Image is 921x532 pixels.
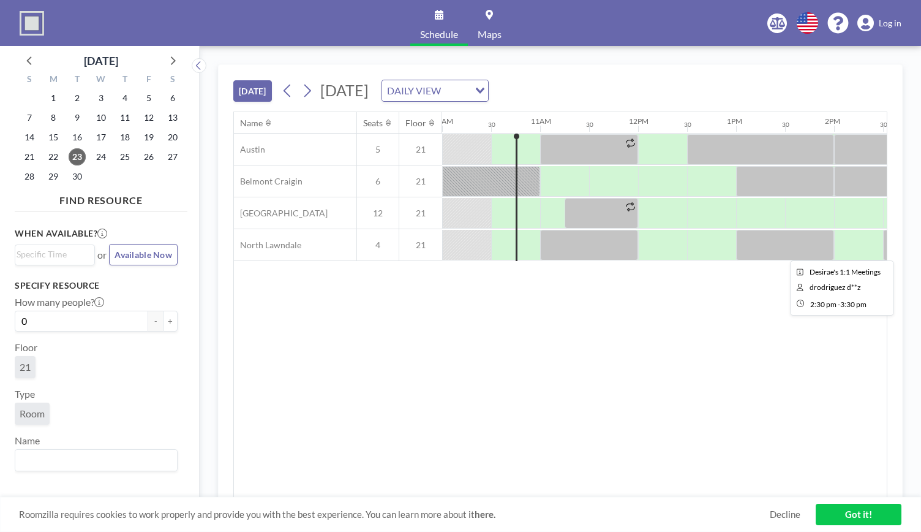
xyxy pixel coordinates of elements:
[140,148,157,165] span: Friday, September 26, 2025
[810,267,881,276] span: Desirae's 1:1 Meetings
[399,144,442,155] span: 21
[20,408,45,420] span: Room
[782,121,789,129] div: 30
[116,89,133,107] span: Thursday, September 4, 2025
[15,341,37,354] label: Floor
[234,240,301,251] span: North Lawndale
[816,504,901,525] a: Got it!
[234,176,303,187] span: Belmont Craigin
[164,109,181,126] span: Saturday, September 13, 2025
[385,83,443,99] span: DAILY VIEW
[15,245,94,264] div: Search for option
[45,148,62,165] span: Monday, September 22, 2025
[21,148,38,165] span: Sunday, September 21, 2025
[810,283,861,292] span: drodriguez d**z
[15,388,35,400] label: Type
[475,509,495,520] a: here.
[84,52,118,69] div: [DATE]
[69,89,86,107] span: Tuesday, September 2, 2025
[382,80,488,101] div: Search for option
[92,89,110,107] span: Wednesday, September 3, 2025
[399,240,442,251] span: 21
[160,72,184,88] div: S
[810,300,836,309] span: 2:30 PM
[137,72,160,88] div: F
[69,109,86,126] span: Tuesday, September 9, 2025
[164,148,181,165] span: Saturday, September 27, 2025
[825,116,840,126] div: 2PM
[320,81,369,99] span: [DATE]
[405,118,426,129] div: Floor
[357,144,399,155] span: 5
[163,311,178,332] button: +
[116,129,133,146] span: Thursday, September 18, 2025
[420,29,458,39] span: Schedule
[21,129,38,146] span: Sunday, September 14, 2025
[45,129,62,146] span: Monday, September 15, 2025
[15,280,178,291] h3: Specify resource
[164,129,181,146] span: Saturday, September 20, 2025
[89,72,113,88] div: W
[45,168,62,185] span: Monday, September 29, 2025
[21,109,38,126] span: Sunday, September 7, 2025
[19,509,770,520] span: Roomzilla requires cookies to work properly and provide you with the best experience. You can lea...
[92,109,110,126] span: Wednesday, September 10, 2025
[531,116,551,126] div: 11AM
[45,89,62,107] span: Monday, September 1, 2025
[840,300,866,309] span: 3:30 PM
[240,118,263,129] div: Name
[164,89,181,107] span: Saturday, September 6, 2025
[838,300,840,309] span: -
[140,109,157,126] span: Friday, September 12, 2025
[92,129,110,146] span: Wednesday, September 17, 2025
[116,148,133,165] span: Thursday, September 25, 2025
[879,18,901,29] span: Log in
[116,109,133,126] span: Thursday, September 11, 2025
[770,509,800,520] a: Decline
[148,311,163,332] button: -
[20,361,31,373] span: 21
[478,29,502,39] span: Maps
[45,109,62,126] span: Monday, September 8, 2025
[113,72,137,88] div: T
[433,116,453,126] div: 10AM
[97,249,107,261] span: or
[115,249,172,260] span: Available Now
[234,144,265,155] span: Austin
[684,121,691,129] div: 30
[488,121,495,129] div: 30
[17,248,88,261] input: Search for option
[445,83,468,99] input: Search for option
[233,80,272,102] button: [DATE]
[234,208,328,219] span: [GEOGRAPHIC_DATA]
[357,176,399,187] span: 6
[21,168,38,185] span: Sunday, September 28, 2025
[15,435,40,447] label: Name
[15,450,177,471] div: Search for option
[42,72,66,88] div: M
[140,89,157,107] span: Friday, September 5, 2025
[69,168,86,185] span: Tuesday, September 30, 2025
[357,240,399,251] span: 4
[399,208,442,219] span: 21
[880,121,887,129] div: 30
[69,148,86,165] span: Tuesday, September 23, 2025
[857,15,901,32] a: Log in
[15,189,187,207] h4: FIND RESOURCE
[15,296,104,308] label: How many people?
[140,129,157,146] span: Friday, September 19, 2025
[92,148,110,165] span: Wednesday, September 24, 2025
[357,208,399,219] span: 12
[629,116,648,126] div: 12PM
[399,176,442,187] span: 21
[18,72,42,88] div: S
[17,452,170,468] input: Search for option
[20,11,44,36] img: organization-logo
[363,118,383,129] div: Seats
[109,244,178,265] button: Available Now
[69,129,86,146] span: Tuesday, September 16, 2025
[727,116,742,126] div: 1PM
[586,121,593,129] div: 30
[66,72,89,88] div: T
